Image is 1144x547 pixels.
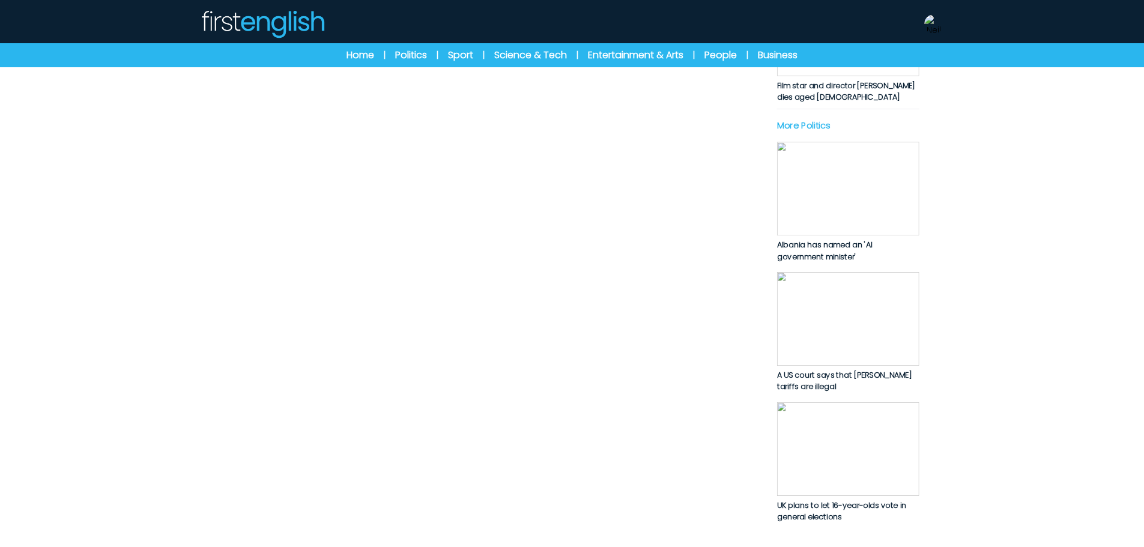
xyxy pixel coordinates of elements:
[776,80,915,103] span: Film star and director [PERSON_NAME] dies aged [DEMOGRAPHIC_DATA]
[200,10,325,38] img: Logo
[776,240,871,262] span: Albania has named an 'AI government minister'
[776,272,919,393] a: A US court says that [PERSON_NAME] tariffs are illegal
[704,48,737,62] a: People
[577,49,578,61] span: |
[776,142,919,262] a: Albania has named an 'AI government minister'
[758,48,797,62] a: Business
[395,48,427,62] a: Politics
[588,48,683,62] a: Entertainment & Arts
[776,402,919,496] img: n5eHYua9WGOVLQdjfaSuVBqZCpwBwabXYn9g9iUR.jpg
[448,48,473,62] a: Sport
[776,142,919,235] img: PJl9VkwkmoiLmIwr0aEIaWRaighPRt04lbkCKz6d.jpg
[437,49,438,61] span: |
[483,49,485,61] span: |
[776,500,906,522] span: UK plans to let 16-year-olds vote in general elections
[776,402,919,523] a: UK plans to let 16-year-olds vote in general elections
[776,119,919,132] p: More Politics
[776,370,912,393] span: A US court says that [PERSON_NAME] tariffs are illegal
[746,49,748,61] span: |
[347,48,374,62] a: Home
[924,14,943,34] img: Neil Storey
[776,272,919,366] img: YJrUOaIT8vNxLkJXcFduEiBtHBq0SYo5XXOMEyjM.jpg
[384,49,386,61] span: |
[693,49,695,61] span: |
[494,48,567,62] a: Science & Tech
